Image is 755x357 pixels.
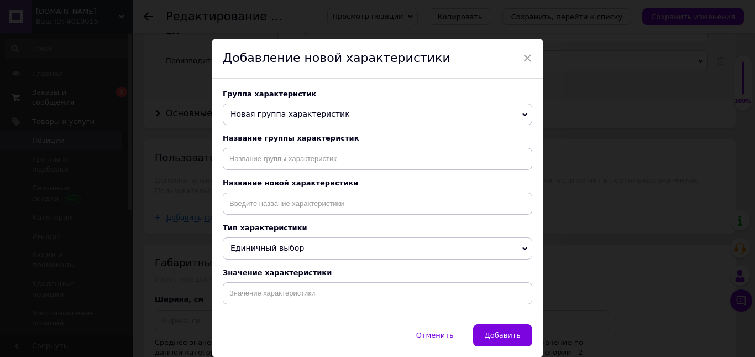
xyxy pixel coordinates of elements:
input: Название группы характеристик [223,148,532,170]
p: Новинка в нашем магазине – твоя осенняя находка! [PERSON_NAME], который спасет от капризов погоды [11,11,392,23]
p: Удобный съемный пояс подчеркнет талию, а глубокие карманы станут твоими спасателями для рук. Заст... [11,30,392,53]
input: Значение характеристики [223,282,532,304]
p: ▪️ Итальянская плащевка ▪️ Наполнение: [PERSON_NAME] ▪️ Цвета: черный, шоколад 🍫 ▪️ Длина 65 см, ... [11,60,392,106]
button: Добавить [473,324,532,346]
span: × [522,49,532,68]
div: Группа характеристик [223,90,532,98]
p: Идеальное сочетание стиля и функциональности – этот жилет станет твоим надежным союзником в холод... [11,113,392,148]
span: Добавить [485,331,521,339]
span: Единичный выбор [230,244,304,252]
span: Отменить [416,331,454,339]
div: Тип характеристики [223,224,532,232]
body: Визуальный текстовый редактор, 28A5E60C-4E50-4997-B173-DD00244B7D2D [11,11,392,148]
div: Название группы характеристик [223,134,532,142]
button: Отменить [405,324,465,346]
div: Значение характеристики [223,268,532,277]
div: Добавление новой характеристики [212,39,543,79]
input: Введите название характеристики [223,193,532,215]
div: Название новой характеристики [223,179,532,187]
span: Новая группа характеристик [230,110,350,118]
